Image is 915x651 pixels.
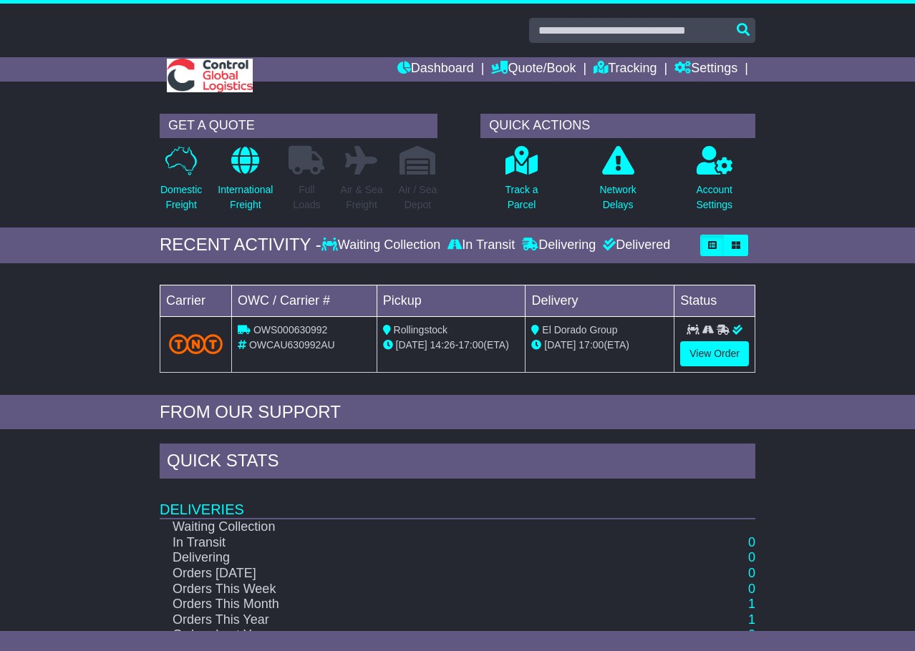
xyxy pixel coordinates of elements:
[160,550,669,566] td: Delivering
[680,341,749,366] a: View Order
[748,550,755,564] a: 0
[430,339,455,351] span: 14:26
[232,285,377,316] td: OWC / Carrier #
[321,238,444,253] div: Waiting Collection
[160,402,755,423] div: FROM OUR SUPPORT
[396,339,427,351] span: [DATE]
[160,182,202,212] p: Domestic Freight
[526,285,674,316] td: Delivery
[599,238,670,253] div: Delivered
[748,597,755,611] a: 1
[696,182,732,212] p: Account Settings
[218,182,273,212] p: International Freight
[544,339,576,351] span: [DATE]
[160,519,669,535] td: Waiting Collection
[674,285,755,316] td: Status
[160,482,755,519] td: Deliveries
[748,566,755,580] a: 0
[505,182,538,212] p: Track a Parcel
[160,535,669,551] td: In Transit
[340,182,382,212] p: Air & Sea Freight
[599,145,636,220] a: NetworkDelays
[578,339,604,351] span: 17:00
[458,339,483,351] span: 17:00
[160,627,669,643] td: Orders Last Year
[160,235,321,255] div: RECENT ACTIVITY -
[399,182,437,212] p: Air / Sea Depot
[491,57,576,82] a: Quote/Book
[674,57,737,82] a: Settings
[695,145,733,220] a: AccountSettings
[160,612,669,628] td: Orders This Year
[504,145,538,220] a: Track aParcel
[480,114,755,138] div: QUICK ACTIONS
[594,57,657,82] a: Tracking
[249,339,335,351] span: OWCAU630992AU
[160,566,669,582] td: Orders [DATE]
[397,57,474,82] a: Dashboard
[748,612,755,627] a: 1
[160,597,669,612] td: Orders This Month
[383,338,520,353] div: - (ETA)
[253,324,328,336] span: OWS000630992
[377,285,526,316] td: Pickup
[748,582,755,596] a: 0
[444,238,518,253] div: In Transit
[748,627,755,642] a: 0
[394,324,447,336] span: Rollingstock
[169,334,223,353] img: TNT_Domestic.png
[160,444,755,482] div: Quick Stats
[542,324,617,336] span: El Dorado Group
[531,338,668,353] div: (ETA)
[289,182,324,212] p: Full Loads
[748,535,755,549] a: 0
[160,114,437,138] div: GET A QUOTE
[217,145,273,220] a: InternationalFreight
[599,182,636,212] p: Network Delays
[160,582,669,597] td: Orders This Week
[160,285,232,316] td: Carrier
[160,145,203,220] a: DomesticFreight
[518,238,599,253] div: Delivering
